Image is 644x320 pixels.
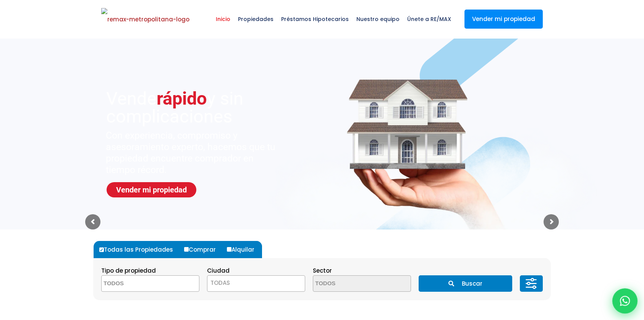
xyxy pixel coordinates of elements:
[225,241,262,258] label: Alquilar
[277,8,353,31] span: Préstamos Hipotecarios
[212,8,234,31] span: Inicio
[99,247,104,252] input: Todas las Propiedades
[184,247,189,252] input: Comprar
[101,267,156,275] span: Tipo de propiedad
[234,8,277,31] span: Propiedades
[207,267,230,275] span: Ciudad
[207,275,305,292] span: TODAS
[464,10,543,29] a: Vender mi propiedad
[227,247,231,252] input: Alquilar
[313,276,387,292] textarea: Search
[106,130,281,176] sr7-txt: Con experiencia, compromiso y asesoramiento experto, hacemos que tu propiedad encuentre comprador...
[210,279,230,287] span: TODAS
[101,8,189,31] img: remax-metropolitana-logo
[207,278,305,288] span: TODAS
[106,89,296,125] sr7-txt: Vende y sin complicaciones
[313,267,332,275] span: Sector
[353,8,403,31] span: Nuestro equipo
[157,88,207,109] span: rápido
[97,241,181,258] label: Todas las Propiedades
[182,241,223,258] label: Comprar
[419,275,512,292] button: Buscar
[102,276,176,292] textarea: Search
[403,8,455,31] span: Únete a RE/MAX
[107,182,196,197] a: Vender mi propiedad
